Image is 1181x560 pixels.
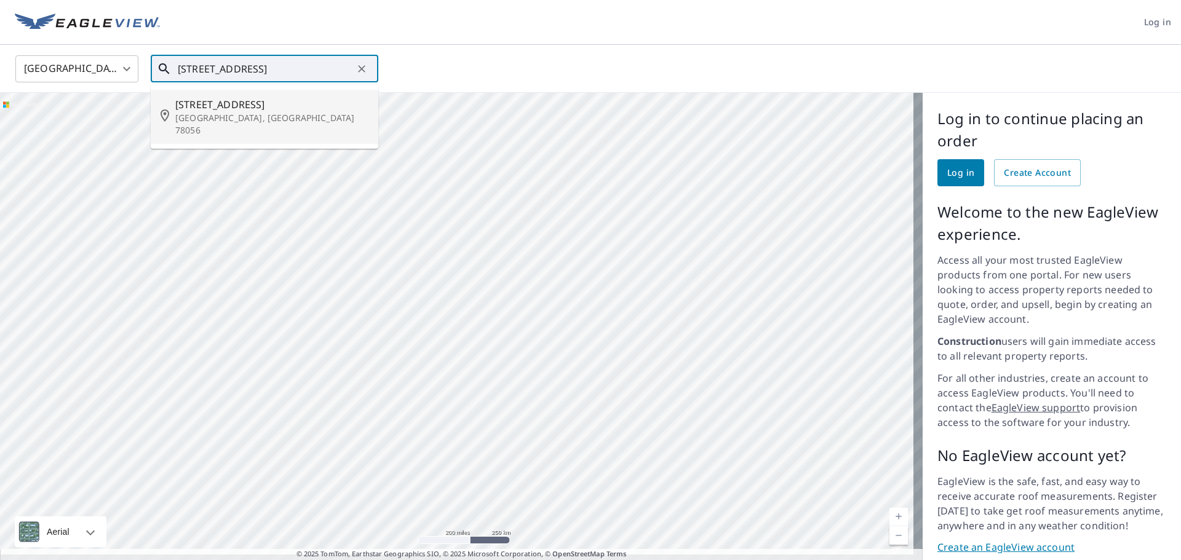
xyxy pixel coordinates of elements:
[1004,165,1071,181] span: Create Account
[937,540,1166,554] a: Create an EagleView account
[178,52,353,86] input: Search by address or latitude-longitude
[937,371,1166,430] p: For all other industries, create an account to access EagleView products. You'll need to contact ...
[175,112,368,136] p: [GEOGRAPHIC_DATA], [GEOGRAPHIC_DATA] 78056
[937,253,1166,326] p: Access all your most trusted EagleView products from one portal. For new users looking to access ...
[552,549,604,558] a: OpenStreetMap
[889,526,908,545] a: Current Level 5, Zoom Out
[175,97,368,112] span: [STREET_ADDRESS]
[15,52,138,86] div: [GEOGRAPHIC_DATA]
[937,334,1001,348] strong: Construction
[15,14,160,32] img: EV Logo
[937,334,1166,363] p: users will gain immediate access to all relevant property reports.
[937,108,1166,152] p: Log in to continue placing an order
[296,549,627,559] span: © 2025 TomTom, Earthstar Geographics SIO, © 2025 Microsoft Corporation, ©
[937,201,1166,245] p: Welcome to the new EagleView experience.
[994,159,1081,186] a: Create Account
[353,60,370,77] button: Clear
[43,516,73,547] div: Aerial
[937,444,1166,467] p: No EagleView account yet?
[937,474,1166,533] p: EagleView is the safe, fast, and easy way to receive accurate roof measurements. Register [DATE] ...
[947,165,974,181] span: Log in
[1144,15,1171,30] span: Log in
[889,508,908,526] a: Current Level 5, Zoom In
[15,516,106,547] div: Aerial
[992,401,1081,414] a: EagleView support
[606,549,627,558] a: Terms
[937,159,984,186] a: Log in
